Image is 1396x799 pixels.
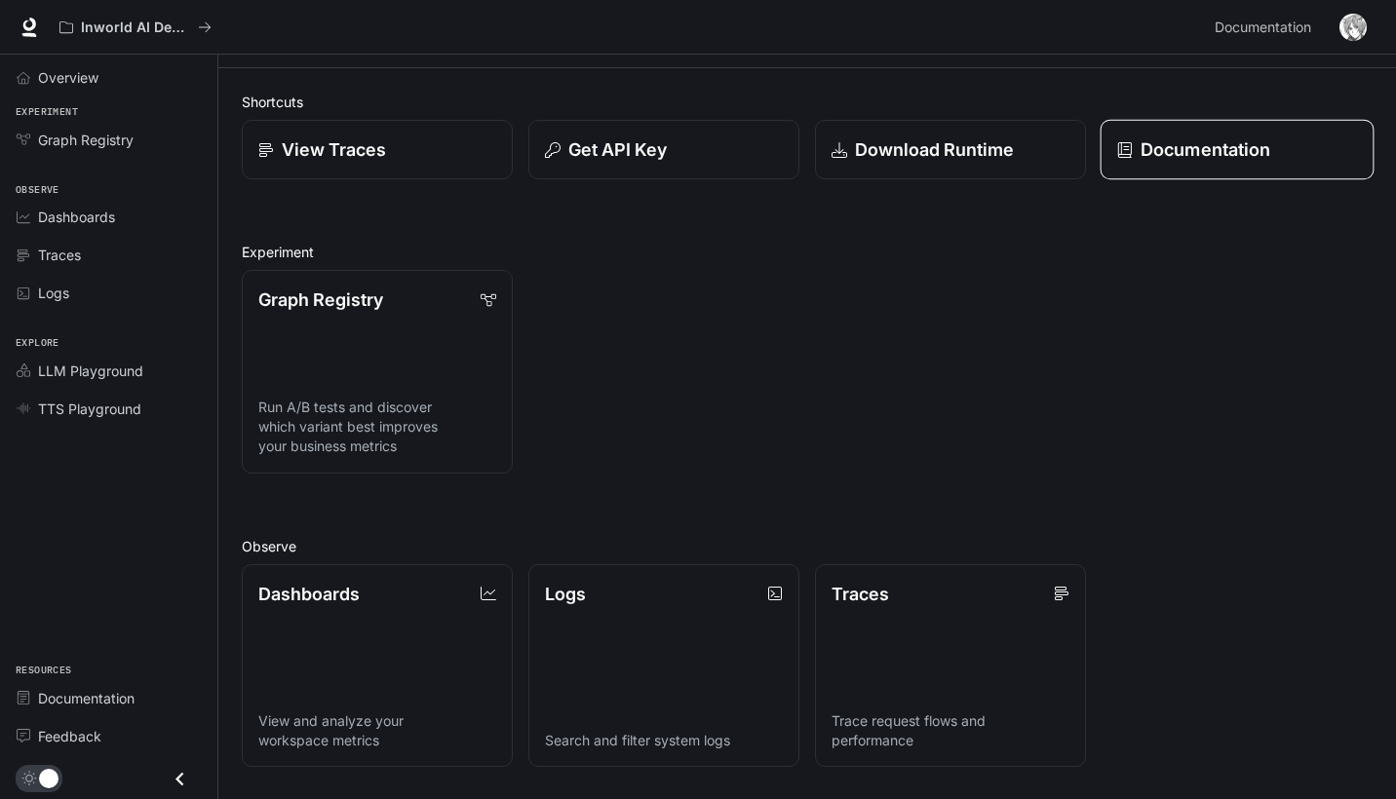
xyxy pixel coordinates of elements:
[258,286,383,313] p: Graph Registry
[8,681,210,715] a: Documentation
[855,136,1014,163] p: Download Runtime
[8,200,210,234] a: Dashboards
[815,120,1086,179] a: Download Runtime
[1339,14,1367,41] img: User avatar
[1334,8,1373,47] button: User avatar
[242,242,1373,262] h2: Experiment
[38,726,101,746] span: Feedback
[8,276,210,310] a: Logs
[38,361,143,381] span: LLM Playground
[1215,16,1311,40] span: Documentation
[568,136,667,163] p: Get API Key
[258,581,360,607] p: Dashboards
[242,564,513,768] a: DashboardsView and analyze your workspace metrics
[242,270,513,474] a: Graph RegistryRun A/B tests and discover which variant best improves your business metrics
[242,120,513,179] a: View Traces
[1207,8,1326,47] a: Documentation
[242,536,1373,556] h2: Observe
[282,136,386,163] p: View Traces
[545,731,783,750] p: Search and filter system logs
[258,398,496,456] p: Run A/B tests and discover which variant best improves your business metrics
[832,711,1069,750] p: Trace request flows and performance
[8,354,210,388] a: LLM Playground
[815,564,1086,768] a: TracesTrace request flows and performance
[38,67,98,88] span: Overview
[38,130,134,150] span: Graph Registry
[38,207,115,227] span: Dashboards
[8,392,210,426] a: TTS Playground
[528,120,799,179] button: Get API Key
[38,688,135,708] span: Documentation
[81,19,190,36] p: Inworld AI Demos
[258,711,496,750] p: View and analyze your workspace metrics
[39,767,58,788] span: Dark mode toggle
[528,564,799,768] a: LogsSearch and filter system logs
[51,8,220,47] button: All workspaces
[1141,136,1270,163] p: Documentation
[8,238,210,272] a: Traces
[8,60,210,95] a: Overview
[1101,120,1375,180] a: Documentation
[242,92,1373,112] h2: Shortcuts
[8,719,210,753] a: Feedback
[38,283,69,303] span: Logs
[38,399,141,419] span: TTS Playground
[38,245,81,265] span: Traces
[832,581,889,607] p: Traces
[545,581,586,607] p: Logs
[158,759,202,799] button: Close drawer
[8,123,210,157] a: Graph Registry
